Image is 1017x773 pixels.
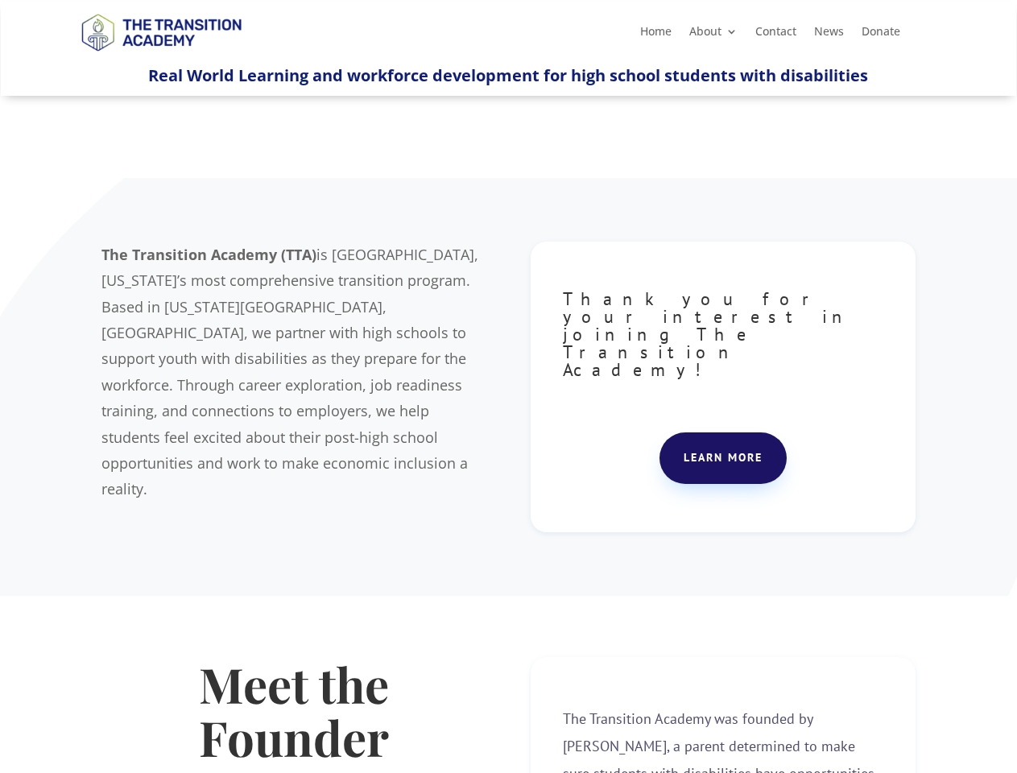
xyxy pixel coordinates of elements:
span: Real World Learning and workforce development for high school students with disabilities [148,64,868,86]
b: The Transition Academy (TTA) [101,245,316,264]
a: Home [640,26,672,43]
a: Contact [755,26,796,43]
span: Thank you for your interest in joining The Transition Academy! [563,287,854,381]
a: Logo-Noticias [74,48,248,64]
strong: Meet the Founder [199,651,389,769]
a: Learn more [659,432,787,484]
a: News [814,26,844,43]
a: About [689,26,738,43]
a: Donate [862,26,900,43]
img: TTA Brand_TTA Primary Logo_Horizontal_Light BG [74,3,248,60]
